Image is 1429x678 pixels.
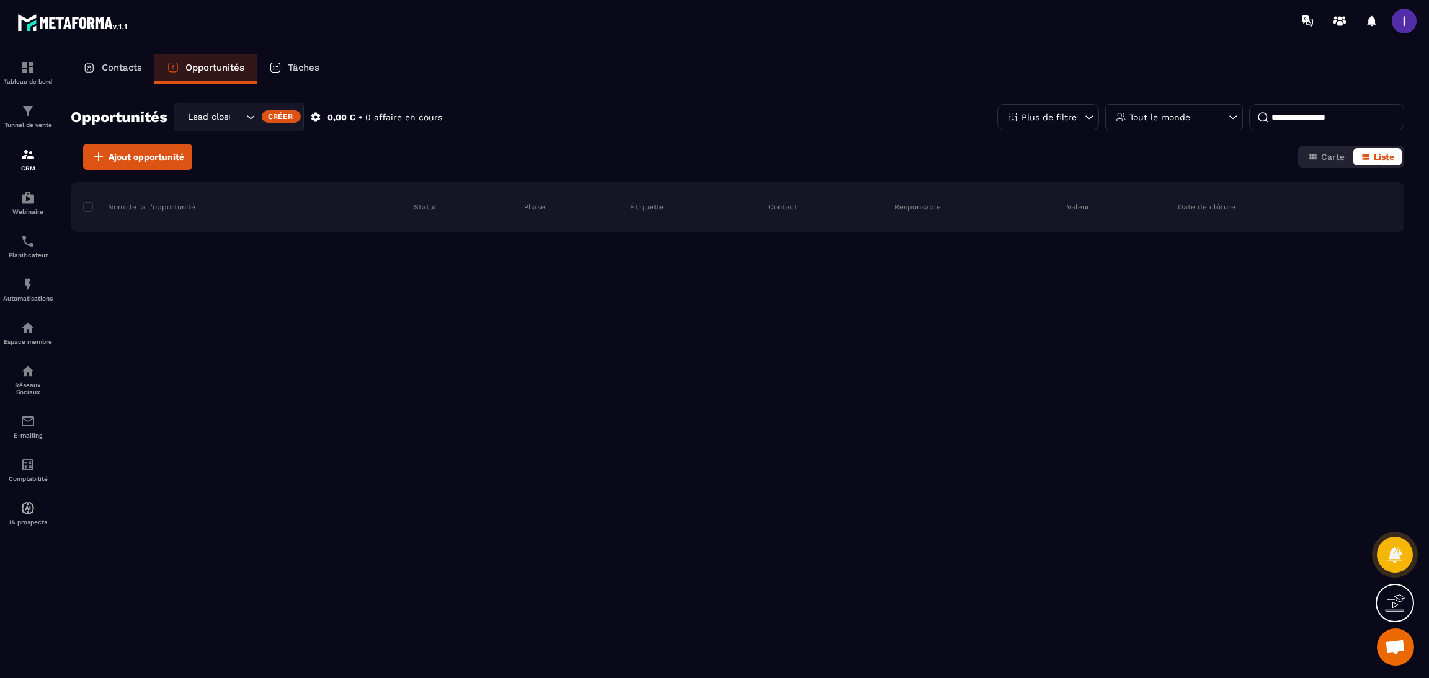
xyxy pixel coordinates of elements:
a: formationformationCRM [3,138,53,181]
p: • [358,112,362,123]
a: Contacts [71,54,154,84]
img: formation [20,60,35,75]
a: automationsautomationsEspace membre [3,311,53,354]
p: Tâches [288,62,319,73]
p: Planificateur [3,252,53,258]
p: Contact [768,202,797,212]
span: Ajout opportunité [109,151,184,163]
p: Phase [524,202,545,212]
img: accountant [20,457,35,472]
p: Étiquette [630,202,664,212]
img: logo [17,11,129,33]
p: 0 affaire en cours [365,112,442,123]
img: automations [20,277,35,292]
span: Carte [1321,152,1345,162]
p: Tout le monde [1129,113,1190,121]
p: Tableau de bord [3,78,53,85]
img: automations [20,501,35,516]
button: Carte [1301,148,1352,165]
p: Date de clôture [1178,202,1235,212]
a: schedulerschedulerPlanificateur [3,224,53,268]
p: Automatisations [3,295,53,302]
div: Search for option [174,103,304,131]
a: automationsautomationsWebinaire [3,181,53,224]
div: Créer [262,110,301,123]
p: Responsable [894,202,941,212]
img: scheduler [20,234,35,249]
p: Webinaire [3,208,53,215]
a: Ouvrir le chat [1377,628,1414,666]
a: formationformationTableau de bord [3,51,53,94]
p: Opportunités [185,62,244,73]
a: formationformationTunnel de vente [3,94,53,138]
p: Plus de filtre [1022,113,1077,121]
img: automations [20,190,35,205]
a: emailemailE-mailing [3,405,53,448]
p: E-mailing [3,432,53,439]
input: Search for option [231,110,243,124]
p: Statut [414,202,437,212]
p: Réseaux Sociaux [3,382,53,395]
a: accountantaccountantComptabilité [3,448,53,491]
button: Ajout opportunité [83,144,192,170]
a: Opportunités [154,54,257,84]
img: formation [20,103,35,118]
h2: Opportunités [71,105,167,130]
p: Contacts [102,62,142,73]
p: IA prospects [3,519,53,526]
span: Lead closing [185,110,231,124]
a: social-networksocial-networkRéseaux Sociaux [3,354,53,405]
p: Espace membre [3,338,53,345]
p: Comptabilité [3,475,53,482]
img: automations [20,320,35,335]
img: formation [20,147,35,162]
a: Tâches [257,54,332,84]
img: email [20,414,35,429]
button: Liste [1353,148,1402,165]
a: automationsautomationsAutomatisations [3,268,53,311]
p: CRM [3,165,53,172]
p: 0,00 € [327,112,355,123]
span: Liste [1374,152,1394,162]
p: Tunnel de vente [3,121,53,128]
p: Nom de la l'opportunité [83,202,195,212]
p: Valeur [1067,202,1090,212]
img: social-network [20,364,35,379]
